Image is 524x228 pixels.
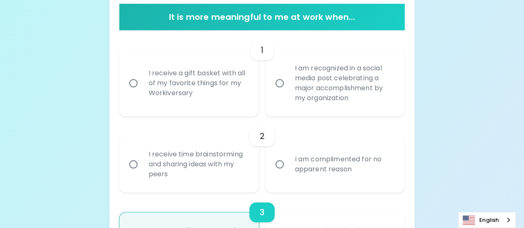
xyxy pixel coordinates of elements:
[288,144,401,184] div: I am complimented for no apparent reason
[142,58,254,108] div: I receive a gift basket with all of my favorite things for my Workiversary
[459,212,515,228] a: English
[259,206,264,219] h6: 3
[288,53,401,113] div: I am recognized in a social media post celebrating a major accomplishment by my organization
[142,139,254,189] div: I receive time brainstorming and sharing ideas with my peers
[119,116,405,192] div: choice-group-check
[119,30,405,116] div: choice-group-check
[458,212,516,228] aside: Language selected: English
[458,212,516,228] div: Language
[259,130,264,143] h6: 2
[261,43,263,57] h6: 1
[123,10,402,24] h6: It is more meaningful to me at work when...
